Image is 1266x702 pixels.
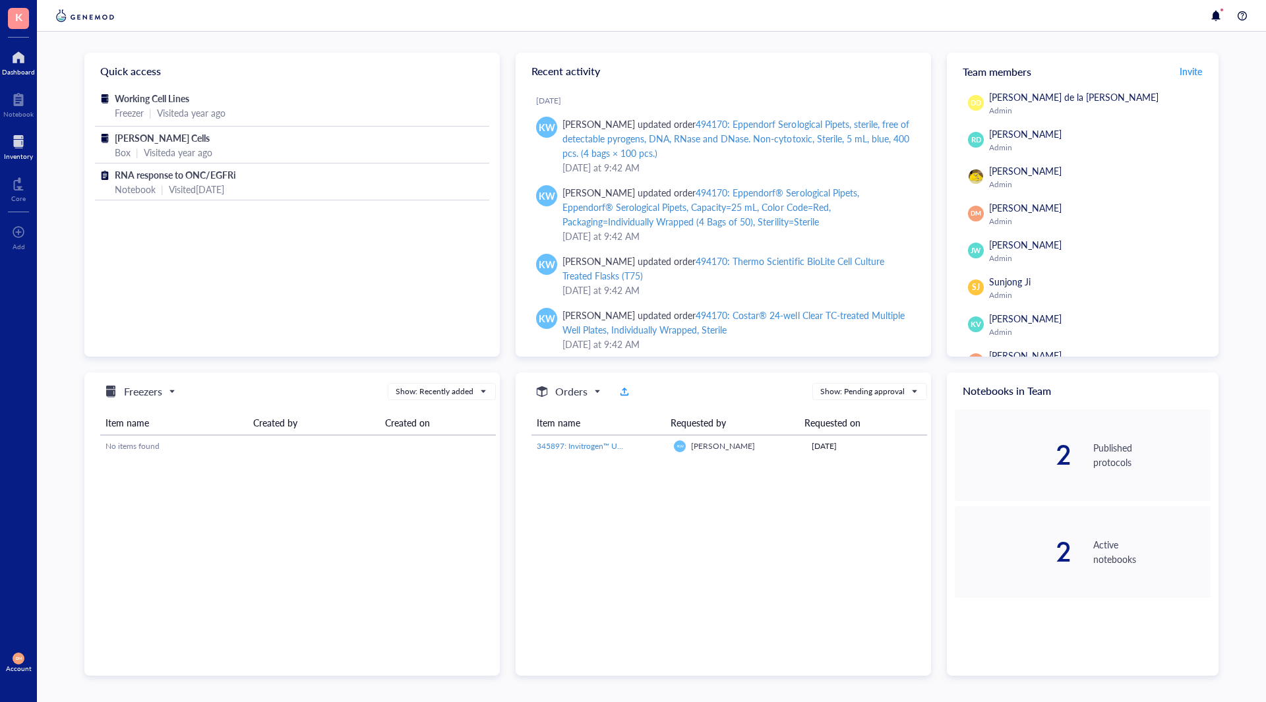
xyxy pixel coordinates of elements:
[157,105,226,120] div: Visited a year ago
[3,110,34,118] div: Notebook
[562,308,905,336] div: 494170: Costar® 24-well Clear TC-treated Multiple Well Plates, Individually Wrapped, Sterile
[971,209,981,218] span: DM
[105,440,491,452] div: No items found
[562,185,910,229] div: [PERSON_NAME] updated order
[3,89,34,118] a: Notebook
[11,194,26,202] div: Core
[989,275,1031,288] span: Sunjong Ji
[665,411,799,435] th: Requested by
[11,173,26,202] a: Core
[531,411,665,435] th: Item name
[971,319,980,330] span: KV
[539,257,555,272] span: KW
[15,656,22,660] span: DM
[562,117,910,160] div: [PERSON_NAME] updated order
[2,68,35,76] div: Dashboard
[1180,65,1202,78] span: Invite
[115,131,210,144] span: [PERSON_NAME] Cells
[989,201,1062,214] span: [PERSON_NAME]
[971,355,981,367] span: AP
[955,442,1072,468] div: 2
[677,444,683,448] span: KW
[989,216,1205,227] div: Admin
[526,180,920,249] a: KW[PERSON_NAME] updated order494170: Eppendorf® Serological Pipets, Eppendorf® Serological Pipets...
[971,134,981,146] span: RD
[989,90,1159,103] span: [PERSON_NAME] de la [PERSON_NAME]
[396,386,473,397] div: Show: Recently added
[799,411,917,435] th: Requested on
[526,111,920,180] a: KW[PERSON_NAME] updated order494170: Eppendorf Serological Pipets, sterile, free of detectable py...
[562,117,909,160] div: 494170: Eppendorf Serological Pipets, sterile, free of detectable pyrogens, DNA, RNase and DNase....
[124,384,162,399] h5: Freezers
[989,238,1062,251] span: [PERSON_NAME]
[989,164,1062,177] span: [PERSON_NAME]
[969,169,983,184] img: da48f3c6-a43e-4a2d-aade-5eac0d93827f.jpeg
[6,664,32,672] div: Account
[989,127,1062,140] span: [PERSON_NAME]
[537,440,663,452] a: 345897: Invitrogen™ UltraPure™ DNase/RNase-Free Distilled Water (10x500mL)
[169,182,224,196] div: Visited [DATE]
[13,243,25,250] div: Add
[248,411,380,435] th: Created by
[539,189,555,203] span: KW
[15,9,22,25] span: K
[989,312,1062,325] span: [PERSON_NAME]
[972,281,980,293] span: SJ
[115,105,144,120] div: Freezer
[53,8,117,24] img: genemod-logo
[84,53,500,90] div: Quick access
[115,92,189,105] span: Working Cell Lines
[4,131,33,160] a: Inventory
[562,254,910,283] div: [PERSON_NAME] updated order
[555,384,588,399] h5: Orders
[149,105,152,120] div: |
[380,411,496,435] th: Created on
[989,327,1205,337] div: Admin
[562,229,910,243] div: [DATE] at 9:42 AM
[2,47,35,76] a: Dashboard
[526,303,920,357] a: KW[PERSON_NAME] updated order494170: Costar® 24-well Clear TC-treated Multiple Well Plates, Indiv...
[526,249,920,303] a: KW[PERSON_NAME] updated order494170: Thermo Scientific BioLite Cell Culture Treated Flasks (T75)[...
[136,145,138,160] div: |
[161,182,164,196] div: |
[562,254,884,282] div: 494170: Thermo Scientific BioLite Cell Culture Treated Flasks (T75)
[115,182,156,196] div: Notebook
[989,105,1205,116] div: Admin
[1179,61,1203,82] button: Invite
[812,440,922,452] div: [DATE]
[537,440,814,452] span: 345897: Invitrogen™ UltraPure™ DNase/RNase-Free Distilled Water (10x500mL)
[691,440,755,452] span: [PERSON_NAME]
[989,290,1205,301] div: Admin
[989,253,1205,264] div: Admin
[144,145,212,160] div: Visited a year ago
[971,98,981,108] span: DD
[1093,537,1211,566] div: Active notebooks
[115,168,236,181] span: RNA response to ONC/EGFRi
[971,245,981,256] span: JW
[536,96,920,106] div: [DATE]
[562,160,910,175] div: [DATE] at 9:42 AM
[562,283,910,297] div: [DATE] at 9:42 AM
[989,142,1205,153] div: Admin
[820,386,905,397] div: Show: Pending approval
[100,411,248,435] th: Item name
[539,120,555,134] span: KW
[562,186,859,228] div: 494170: Eppendorf® Serological Pipets, Eppendorf® Serological Pipets, Capacity=25 mL, Color Code=...
[115,145,131,160] div: Box
[947,53,1219,90] div: Team members
[562,308,910,337] div: [PERSON_NAME] updated order
[989,179,1205,190] div: Admin
[4,152,33,160] div: Inventory
[989,349,1062,362] span: [PERSON_NAME]
[539,311,555,326] span: KW
[1093,440,1211,469] div: Published protocols
[955,539,1072,565] div: 2
[516,53,931,90] div: Recent activity
[947,372,1219,409] div: Notebooks in Team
